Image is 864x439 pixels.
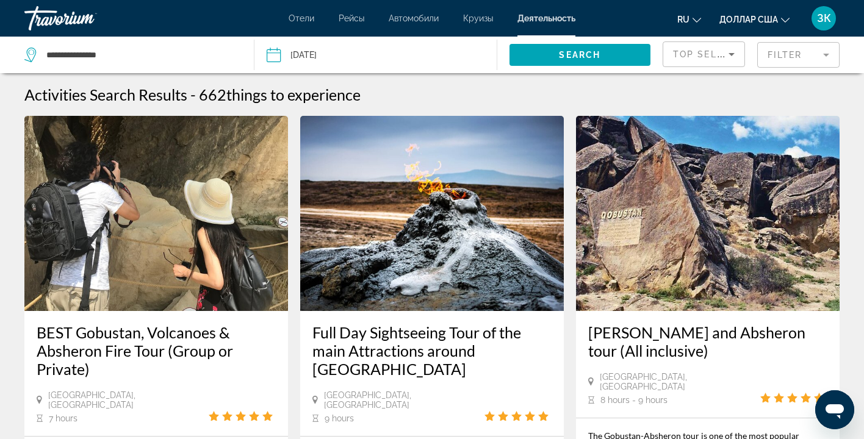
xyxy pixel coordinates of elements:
[24,116,288,311] img: 96.jpg
[509,44,651,66] button: Search
[517,13,575,23] a: Деятельность
[719,10,790,28] button: Изменить валюту
[588,323,827,360] a: [PERSON_NAME] and Absheron tour (All inclusive)
[325,413,354,423] span: 9 hours
[289,13,314,23] a: Отели
[199,85,361,104] h2: 662
[463,13,493,23] a: Круизы
[815,390,854,429] iframe: Кнопка запуска окна обмена сообщениями
[300,116,564,311] img: 61.jpg
[267,37,496,73] button: Date: Sep 27, 2025
[190,85,196,104] span: -
[48,390,209,410] span: [GEOGRAPHIC_DATA], [GEOGRAPHIC_DATA]
[757,41,840,68] button: Filter
[673,49,743,59] span: Top Sellers
[24,85,187,104] h1: Activities Search Results
[808,5,840,31] button: Меню пользователя
[389,13,439,23] a: Автомобили
[312,323,552,378] a: Full Day Sightseeing Tour of the main Attractions around [GEOGRAPHIC_DATA]
[49,413,77,423] span: 7 hours
[226,85,361,104] span: things to experience
[339,13,364,23] a: Рейсы
[719,15,778,24] font: доллар США
[677,10,701,28] button: Изменить язык
[324,390,484,410] span: [GEOGRAPHIC_DATA], [GEOGRAPHIC_DATA]
[600,395,668,405] span: 8 hours - 9 hours
[559,50,600,60] span: Search
[600,372,760,391] span: [GEOGRAPHIC_DATA], [GEOGRAPHIC_DATA]
[817,12,831,24] font: ЗК
[576,116,840,311] img: 44.jpg
[677,15,689,24] font: ru
[37,323,276,378] a: BEST Gobustan, Volcanoes & Absheron Fire Tour (Group or Private)
[24,2,146,34] a: Травориум
[673,47,735,62] mat-select: Sort by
